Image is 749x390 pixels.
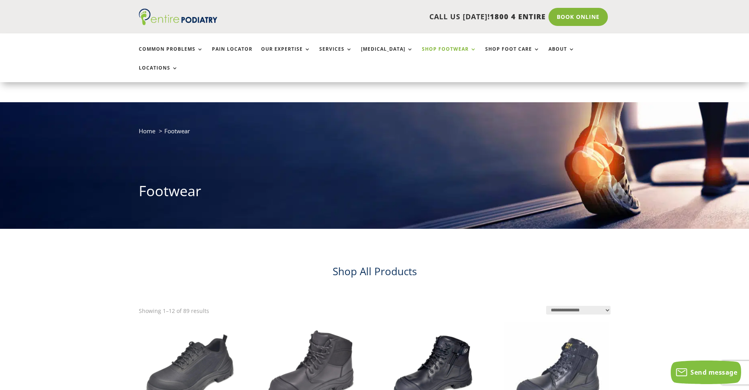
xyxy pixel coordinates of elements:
a: Services [319,46,352,63]
img: logo (1) [139,9,217,25]
h2: Shop All Products [139,264,611,282]
a: Our Expertise [261,46,311,63]
nav: breadcrumb [139,126,611,142]
p: Showing 1–12 of 89 results [139,306,209,316]
span: 1800 4 ENTIRE [490,12,546,21]
a: Pain Locator [212,46,252,63]
select: Shop order [546,306,611,315]
a: Common Problems [139,46,203,63]
h1: Footwear [139,181,611,205]
a: Shop Foot Care [485,46,540,63]
p: CALL US [DATE]! [248,12,546,22]
a: Locations [139,65,178,82]
span: Send message [690,368,737,377]
a: Entire Podiatry [139,19,217,27]
a: Book Online [548,8,608,26]
a: About [548,46,575,63]
a: [MEDICAL_DATA] [361,46,413,63]
button: Send message [671,361,741,384]
a: Shop Footwear [422,46,477,63]
span: Footwear [164,127,190,135]
a: Home [139,127,155,135]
